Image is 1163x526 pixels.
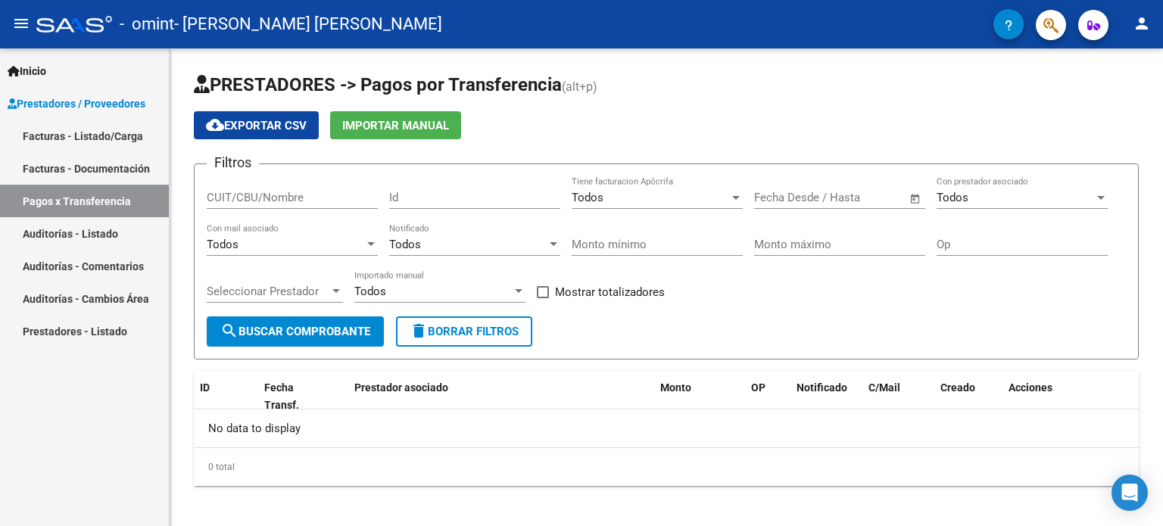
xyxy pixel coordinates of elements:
[354,381,448,394] span: Prestador asociado
[8,63,46,79] span: Inicio
[396,316,532,347] button: Borrar Filtros
[1009,381,1052,394] span: Acciones
[389,238,421,251] span: Todos
[797,381,847,394] span: Notificado
[8,95,145,112] span: Prestadores / Proveedores
[907,190,924,207] button: Open calendar
[562,79,597,94] span: (alt+p)
[264,381,299,411] span: Fecha Transf.
[868,381,900,394] span: C/Mail
[410,322,428,340] mat-icon: delete
[194,74,562,95] span: PRESTADORES -> Pagos por Transferencia
[207,238,239,251] span: Todos
[194,111,319,139] button: Exportar CSV
[654,372,745,422] datatable-header-cell: Monto
[660,381,691,394] span: Monto
[572,191,603,204] span: Todos
[330,111,461,139] button: Importar Manual
[790,372,862,422] datatable-header-cell: Notificado
[410,325,519,338] span: Borrar Filtros
[342,119,449,132] span: Importar Manual
[207,285,329,298] span: Seleccionar Prestador
[829,191,903,204] input: Fecha fin
[937,191,968,204] span: Todos
[200,381,210,394] span: ID
[258,372,326,422] datatable-header-cell: Fecha Transf.
[194,448,1139,486] div: 0 total
[220,325,370,338] span: Buscar Comprobante
[354,285,386,298] span: Todos
[348,372,654,422] datatable-header-cell: Prestador asociado
[1112,475,1148,511] div: Open Intercom Messenger
[1002,372,1139,422] datatable-header-cell: Acciones
[120,8,174,41] span: - omint
[862,372,934,422] datatable-header-cell: C/Mail
[220,322,239,340] mat-icon: search
[555,283,665,301] span: Mostrar totalizadores
[1133,14,1151,33] mat-icon: person
[751,381,765,394] span: OP
[206,116,224,134] mat-icon: cloud_download
[934,372,1002,422] datatable-header-cell: Creado
[207,152,259,173] h3: Filtros
[206,119,307,132] span: Exportar CSV
[194,409,1139,447] div: No data to display
[754,191,815,204] input: Fecha inicio
[174,8,442,41] span: - [PERSON_NAME] [PERSON_NAME]
[745,372,790,422] datatable-header-cell: OP
[940,381,975,394] span: Creado
[207,316,384,347] button: Buscar Comprobante
[194,372,258,422] datatable-header-cell: ID
[12,14,30,33] mat-icon: menu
